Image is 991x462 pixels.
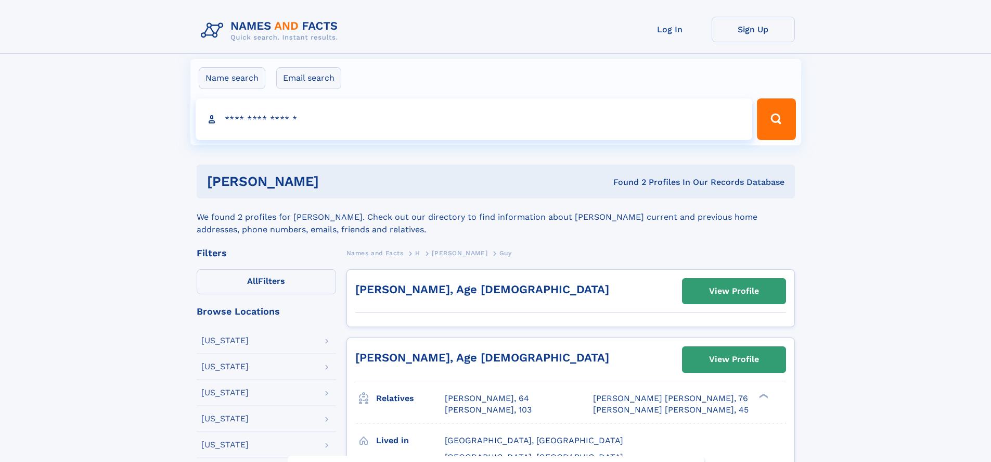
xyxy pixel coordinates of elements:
[593,404,749,416] a: [PERSON_NAME] [PERSON_NAME], 45
[199,67,265,89] label: Name search
[197,17,346,45] img: Logo Names and Facts
[197,248,336,258] div: Filters
[346,246,404,259] a: Names and Facts
[201,441,249,449] div: [US_STATE]
[756,392,769,399] div: ❯
[201,363,249,371] div: [US_STATE]
[499,249,512,257] span: Guy
[415,246,420,259] a: H
[712,17,795,42] a: Sign Up
[593,393,748,404] a: [PERSON_NAME] [PERSON_NAME], 76
[445,404,532,416] a: [PERSON_NAME], 103
[628,17,712,42] a: Log In
[709,347,759,371] div: View Profile
[197,307,336,316] div: Browse Locations
[276,67,341,89] label: Email search
[445,452,623,462] span: [GEOGRAPHIC_DATA], [GEOGRAPHIC_DATA]
[355,351,609,364] a: [PERSON_NAME], Age [DEMOGRAPHIC_DATA]
[709,279,759,303] div: View Profile
[201,415,249,423] div: [US_STATE]
[445,393,529,404] a: [PERSON_NAME], 64
[466,177,784,188] div: Found 2 Profiles In Our Records Database
[201,389,249,397] div: [US_STATE]
[683,279,786,304] a: View Profile
[376,432,445,449] h3: Lived in
[196,98,753,140] input: search input
[432,249,487,257] span: [PERSON_NAME]
[415,249,420,257] span: H
[376,390,445,407] h3: Relatives
[445,435,623,445] span: [GEOGRAPHIC_DATA], [GEOGRAPHIC_DATA]
[247,276,258,286] span: All
[201,336,249,345] div: [US_STATE]
[207,175,466,188] h1: [PERSON_NAME]
[683,347,786,372] a: View Profile
[197,198,795,236] div: We found 2 profiles for [PERSON_NAME]. Check out our directory to find information about [PERSON_...
[757,98,795,140] button: Search Button
[432,246,487,259] a: [PERSON_NAME]
[197,269,336,294] label: Filters
[355,283,609,296] a: [PERSON_NAME], Age [DEMOGRAPHIC_DATA]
